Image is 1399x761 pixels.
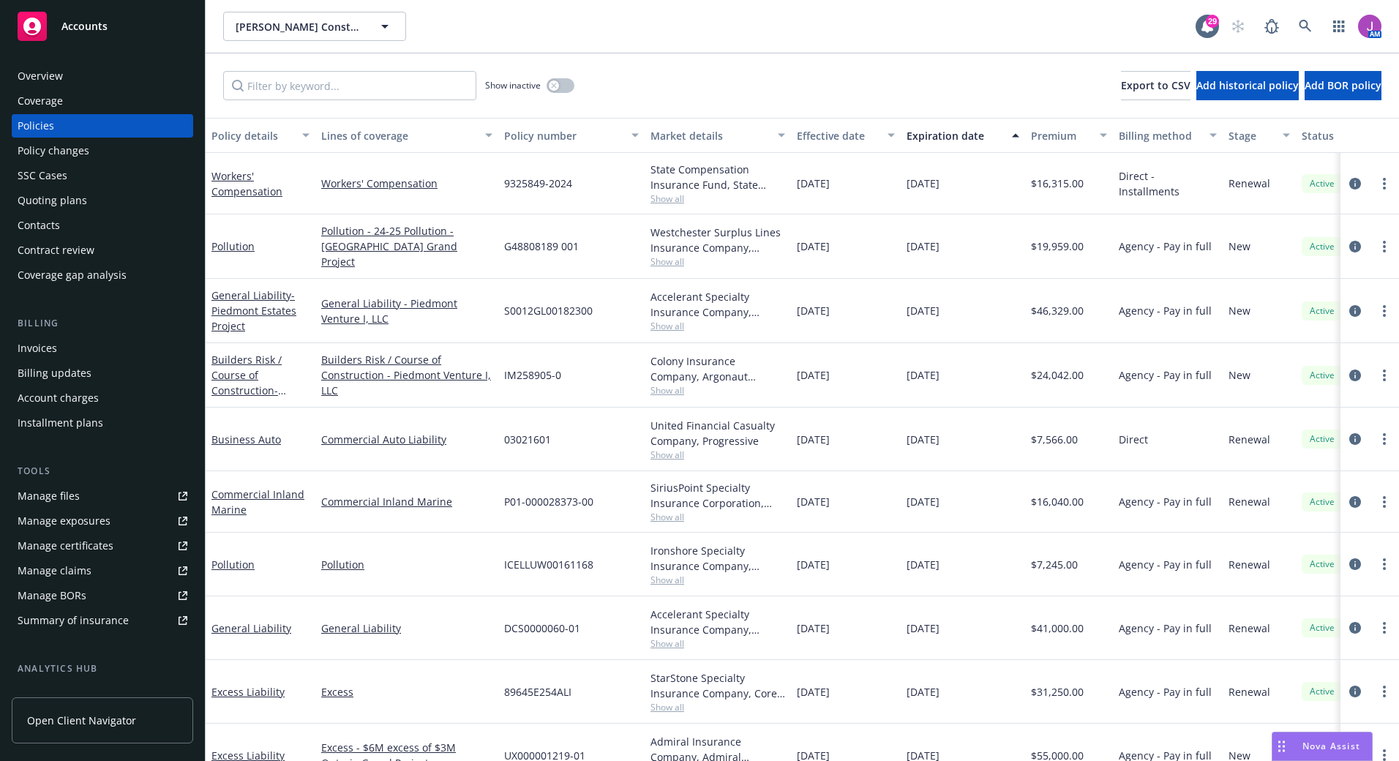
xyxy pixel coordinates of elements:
button: Stage [1223,118,1296,153]
span: [DATE] [907,494,939,509]
a: Manage files [12,484,193,508]
span: Show all [650,320,785,332]
a: SSC Cases [12,164,193,187]
a: more [1376,619,1393,637]
a: Billing updates [12,361,193,385]
span: Active [1308,432,1337,446]
span: DCS0000060-01 [504,621,580,636]
span: Active [1308,621,1337,634]
span: New [1229,367,1250,383]
span: Agency - Pay in full [1119,303,1212,318]
button: Premium [1025,118,1113,153]
a: Pollution [211,239,255,253]
a: circleInformation [1346,493,1364,511]
div: Quoting plans [18,189,87,212]
span: [DATE] [907,684,939,700]
span: $46,329.00 [1031,303,1084,318]
a: Manage claims [12,559,193,582]
span: [DATE] [907,621,939,636]
div: Market details [650,128,769,143]
div: Colony Insurance Company, Argonaut Insurance Company (Argo) [650,353,785,384]
button: Export to CSV [1121,71,1190,100]
input: Filter by keyword... [223,71,476,100]
a: Summary of insurance [12,609,193,632]
span: [DATE] [907,176,939,191]
span: G48808189 001 [504,239,579,254]
button: Market details [645,118,791,153]
span: $41,000.00 [1031,621,1084,636]
a: more [1376,493,1393,511]
a: Contacts [12,214,193,237]
a: Accounts [12,6,193,47]
a: Excess Liability [211,685,285,699]
span: [DATE] [797,684,830,700]
span: $7,566.00 [1031,432,1078,447]
a: Policy changes [12,139,193,162]
a: circleInformation [1346,555,1364,573]
a: Installment plans [12,411,193,435]
span: $16,315.00 [1031,176,1084,191]
div: StarStone Specialty Insurance Company, Core Specialty, Brown & Riding Insurance Services, Inc. [650,670,785,701]
div: Accelerant Specialty Insurance Company, Accelerant, Brown & Riding Insurance Services, Inc. [650,289,785,320]
div: Policy details [211,128,293,143]
div: Contacts [18,214,60,237]
a: Overview [12,64,193,88]
a: Commercial Inland Marine [211,487,304,517]
span: [DATE] [907,303,939,318]
span: Show all [650,574,785,586]
span: Renewal [1229,684,1270,700]
span: Show inactive [485,79,541,91]
span: Direct [1119,432,1148,447]
a: Manage certificates [12,534,193,558]
div: 29 [1206,15,1219,28]
div: Billing updates [18,361,91,385]
a: Excess [321,684,492,700]
a: more [1376,238,1393,255]
a: Search [1291,12,1320,41]
a: Report a Bug [1257,12,1286,41]
span: [DATE] [797,557,830,572]
span: S0012GL00182300 [504,303,593,318]
span: Add historical policy [1196,78,1299,92]
div: Drag to move [1272,732,1291,760]
span: Agency - Pay in full [1119,239,1212,254]
div: Lines of coverage [321,128,476,143]
a: Builders Risk / Course of Construction [211,353,304,428]
span: Active [1308,304,1337,318]
span: Agency - Pay in full [1119,557,1212,572]
div: Billing method [1119,128,1201,143]
div: Ironshore Specialty Insurance Company, Ironshore (Liberty Mutual), Brown & Riding Insurance Servi... [650,543,785,574]
a: Invoices [12,337,193,360]
span: 9325849-2024 [504,176,572,191]
a: Business Auto [211,432,281,446]
a: Loss summary generator [12,682,193,705]
a: Manage exposures [12,509,193,533]
span: P01-000028373-00 [504,494,593,509]
a: General Liability [211,288,296,333]
div: Stage [1229,128,1274,143]
a: more [1376,555,1393,573]
div: Manage claims [18,559,91,582]
span: New [1229,239,1250,254]
button: Lines of coverage [315,118,498,153]
div: Billing [12,316,193,331]
span: Show all [650,255,785,268]
div: State Compensation Insurance Fund, State Compensation Insurance Fund (SCIF) [650,162,785,192]
div: Coverage [18,89,63,113]
span: 03021601 [504,432,551,447]
a: more [1376,683,1393,700]
a: Builders Risk / Course of Construction - Piedmont Venture I, LLC [321,352,492,398]
div: SSC Cases [18,164,67,187]
div: Manage files [18,484,80,508]
a: more [1376,367,1393,384]
span: Agency - Pay in full [1119,494,1212,509]
span: Direct - Installments [1119,168,1217,199]
span: Show all [650,637,785,650]
span: Agency - Pay in full [1119,684,1212,700]
a: General Liability [321,621,492,636]
a: Quoting plans [12,189,193,212]
div: Coverage gap analysis [18,263,127,287]
a: Switch app [1324,12,1354,41]
a: Contract review [12,239,193,262]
